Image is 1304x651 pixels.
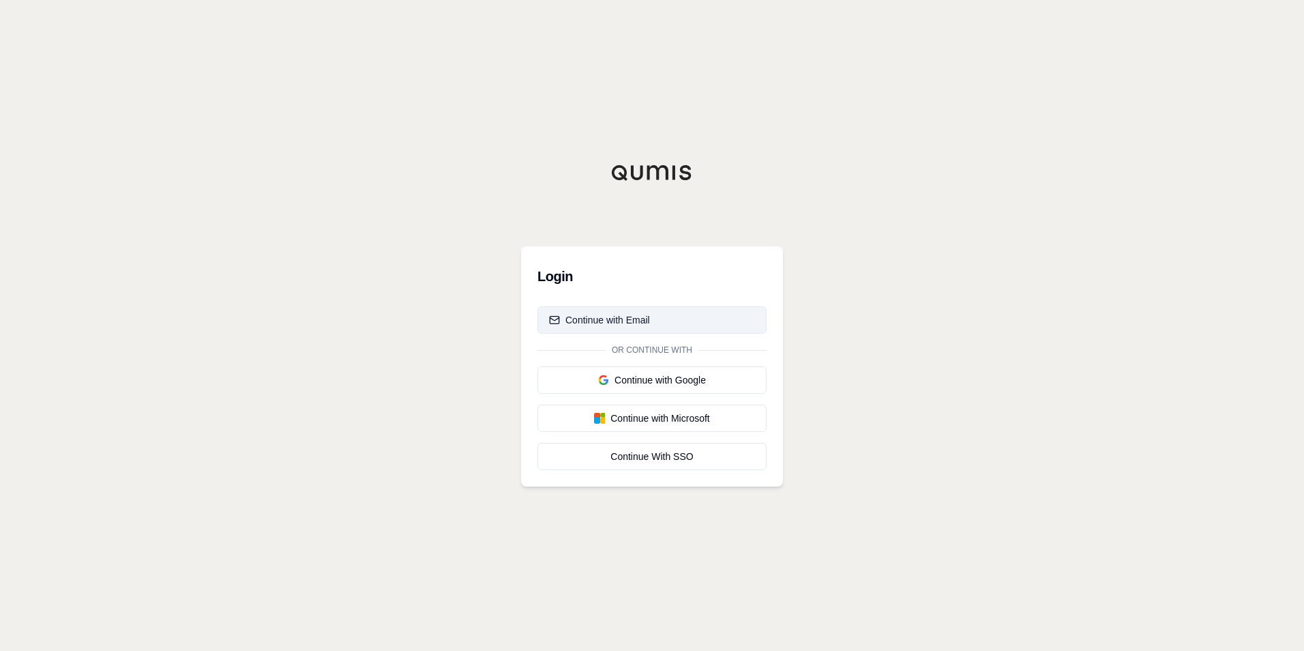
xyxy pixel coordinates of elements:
a: Continue With SSO [537,443,767,470]
div: Continue with Microsoft [549,411,755,425]
button: Continue with Email [537,306,767,334]
button: Continue with Google [537,366,767,394]
div: Continue With SSO [549,450,755,463]
button: Continue with Microsoft [537,405,767,432]
h3: Login [537,263,767,290]
div: Continue with Email [549,313,650,327]
span: Or continue with [606,345,698,356]
img: Qumis [611,164,693,181]
div: Continue with Google [549,373,755,387]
